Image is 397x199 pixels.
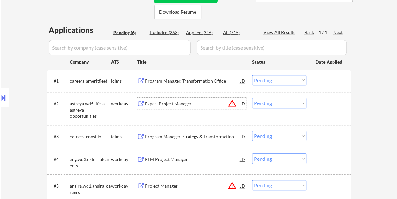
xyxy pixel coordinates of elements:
div: workday [111,101,137,107]
div: workday [111,183,137,189]
div: icims [111,134,137,140]
div: JD [240,98,246,109]
div: #4 [54,156,65,163]
div: workday [111,156,137,163]
div: 1 / 1 [319,29,333,35]
div: icims [111,78,137,84]
button: warning_amber [228,99,237,108]
div: Next [333,29,343,35]
div: Project Manager [145,183,240,189]
div: Applications [49,26,111,34]
div: Date Applied [316,59,343,65]
div: Title [137,59,246,65]
div: JD [240,180,246,191]
div: JD [240,131,246,142]
div: JD [240,153,246,165]
div: All (715) [223,29,255,36]
div: Excluded (363) [150,29,181,36]
button: warning_amber [228,181,237,190]
div: ansira.wd1.ansira_careers [70,183,111,195]
input: Search by company (case sensitive) [49,40,191,55]
div: ATS [111,59,137,65]
div: Pending (6) [113,29,145,36]
div: Program Manager, Transformation Office [145,78,240,84]
div: #5 [54,183,65,189]
div: Program Manager, Strategy & Transformation [145,134,240,140]
button: Download Resume [154,5,201,19]
div: Back [304,29,315,35]
div: View All Results [263,29,297,35]
input: Search by title (case sensitive) [197,40,347,55]
div: Expert Project Manager [145,101,240,107]
div: PLM Project Manager [145,156,240,163]
div: Status [252,56,306,67]
div: JD [240,75,246,86]
div: Applied (346) [186,29,218,36]
div: eng.wd3.externalcareers [70,156,111,169]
